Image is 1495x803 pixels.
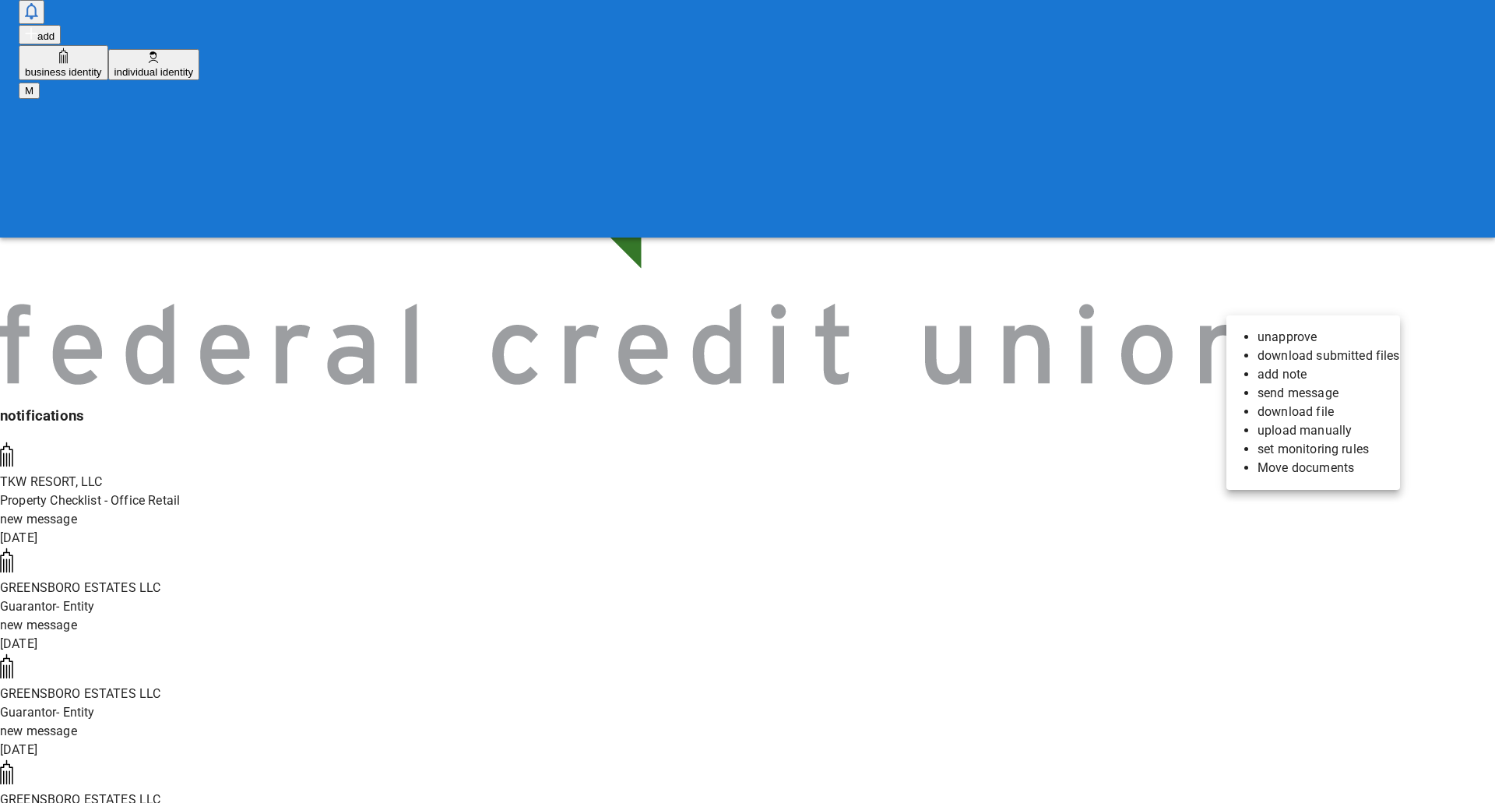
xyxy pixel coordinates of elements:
[1258,348,1400,363] span: download submitted files
[1258,404,1334,419] span: download file
[1258,423,1352,438] span: upload manually
[1258,460,1354,475] span: Move documents
[1258,442,1369,456] span: set monitoring rules
[1258,386,1338,400] span: send message
[1258,329,1317,344] span: unapprove
[1258,367,1307,382] span: add note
